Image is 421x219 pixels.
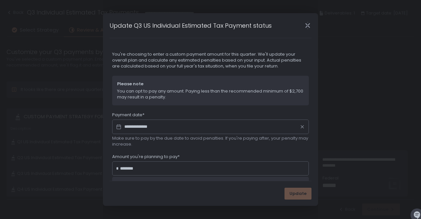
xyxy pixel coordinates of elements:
h1: Update Q3 US Individual Estimated Tax Payment status [110,21,272,30]
span: Please note [117,81,304,87]
span: Make sure to pay by the due date to avoid penalties. If you're paying after, your penalty may inc... [112,135,309,147]
input: Datepicker input [112,120,309,134]
span: Payment date* [112,112,144,118]
span: You can opt to pay any amount. Paying less than the recommended minimum of $2,700 may result in a... [117,88,304,100]
div: Close [297,22,318,29]
span: Amount you're planning to pay* [112,154,180,160]
span: You're choosing to enter a custom payment amount for this quarter. We'll update your overall plan... [112,51,309,69]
